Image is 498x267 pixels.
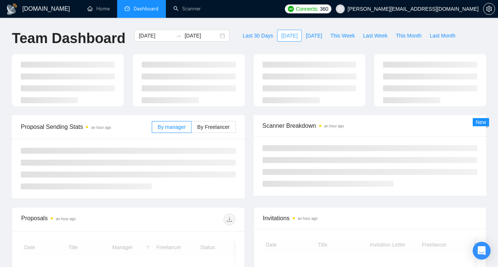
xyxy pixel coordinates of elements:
button: [DATE] [302,30,326,42]
input: Start date [139,32,173,40]
button: Last Week [359,30,392,42]
span: Last Week [363,32,388,40]
button: Last Month [425,30,459,42]
button: This Week [326,30,359,42]
button: This Month [392,30,425,42]
span: 360 [320,5,328,13]
span: By Freelancer [197,124,229,130]
a: setting [483,6,495,12]
button: setting [483,3,495,15]
div: Proposals [21,214,128,225]
span: By manager [158,124,186,130]
button: Last 30 Days [238,30,277,42]
time: an hour ago [91,126,111,130]
span: [DATE] [281,32,298,40]
span: to [176,33,181,39]
span: Scanner Breakdown [263,121,478,130]
span: Dashboard [134,6,158,12]
img: logo [6,3,18,15]
span: Last Month [430,32,455,40]
span: New [476,119,486,125]
span: swap-right [176,33,181,39]
time: an hour ago [298,216,318,221]
span: user [338,6,343,12]
time: an hour ago [324,124,344,128]
span: Invitations [263,214,477,223]
span: dashboard [125,6,130,11]
span: Proposal Sending Stats [21,122,152,131]
input: End date [184,32,218,40]
span: [DATE] [306,32,322,40]
span: This Month [396,32,421,40]
a: homeHome [87,6,110,12]
span: Last 30 Days [242,32,273,40]
span: This Week [330,32,355,40]
img: upwork-logo.png [288,6,294,12]
div: Open Intercom Messenger [473,242,491,260]
a: searchScanner [173,6,201,12]
span: Connects: [296,5,318,13]
h1: Team Dashboard [12,30,125,47]
time: an hour ago [56,217,75,221]
button: [DATE] [277,30,302,42]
